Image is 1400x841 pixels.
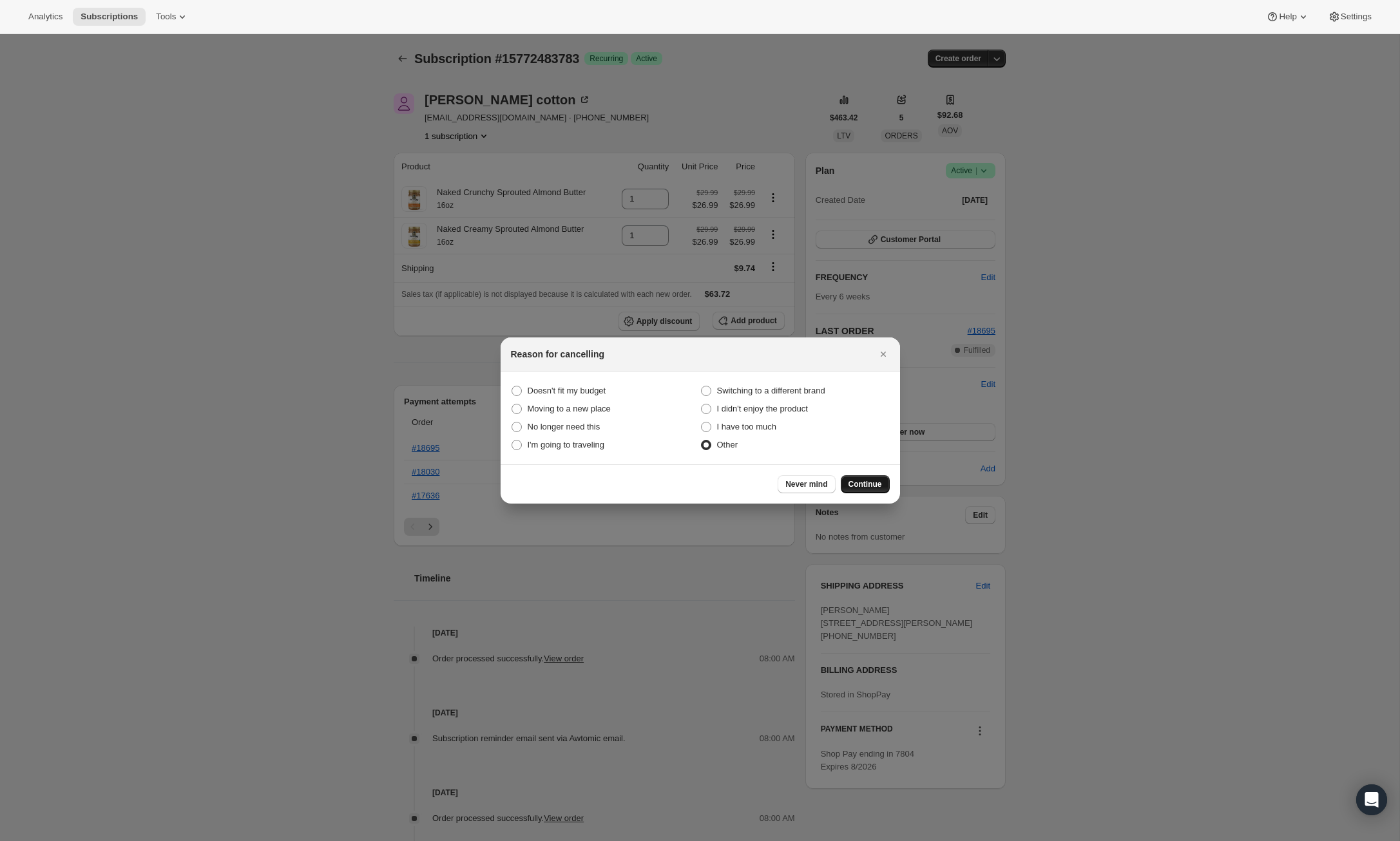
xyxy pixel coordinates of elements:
span: Settings [1341,12,1372,22]
span: Switching to a different brand [717,386,825,395]
span: Doesn't fit my budget [528,386,606,395]
div: Open Intercom Messenger [1356,784,1387,815]
span: Moving to a new place [528,404,611,413]
h2: Reason for cancelling [511,348,604,361]
span: Other [717,440,738,449]
span: Analytics [28,12,62,22]
button: Never mind [778,475,835,493]
button: Continue [841,475,890,493]
span: Continue [849,479,882,489]
span: Tools [156,12,176,22]
button: Analytics [21,8,70,26]
button: Close [874,345,892,363]
span: I'm going to traveling [528,440,605,449]
button: Tools [148,8,197,26]
button: Help [1258,8,1317,26]
span: Help [1279,12,1296,22]
button: Settings [1320,8,1379,26]
span: No longer need this [528,422,600,431]
span: Subscriptions [81,12,138,22]
span: Never mind [785,479,827,489]
span: I have too much [717,422,777,431]
button: Subscriptions [73,8,146,26]
span: I didn't enjoy the product [717,404,808,413]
